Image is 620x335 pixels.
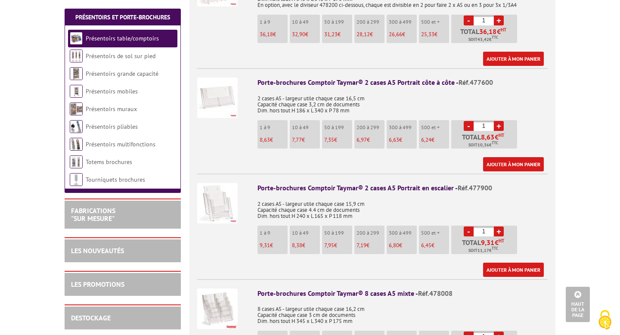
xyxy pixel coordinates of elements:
[260,31,273,38] span: 36,18
[70,102,83,115] img: Présentoirs muraux
[324,136,334,143] span: 7,35
[492,246,498,251] sup: TTC
[292,242,302,249] span: 8,38
[421,31,449,37] p: €
[421,230,449,236] p: 500 et +
[70,85,83,98] img: Présentoirs mobiles
[494,226,504,236] a: +
[324,19,352,25] p: 50 à 199
[292,242,320,248] p: €
[468,36,498,43] span: Soit €
[389,230,417,236] p: 300 à 499
[75,13,170,21] a: Présentoirs et Porte-brochures
[86,87,138,95] a: Présentoirs mobiles
[70,138,83,151] img: Présentoirs multifonctions
[389,31,402,38] span: 26,66
[389,31,417,37] p: €
[421,19,449,25] p: 500 et +
[497,28,501,35] span: €
[260,19,288,25] p: 1 à 9
[464,16,474,25] a: -
[464,121,474,131] a: -
[356,230,384,236] p: 200 à 299
[292,31,305,38] span: 32,90
[453,28,517,43] p: Total
[421,136,431,143] span: 6,24
[292,124,320,130] p: 10 à 49
[477,247,489,254] span: 11,17
[71,313,111,322] a: DESTOCKAGE
[494,121,504,131] a: +
[483,263,544,277] a: Ajouter à mon panier
[257,195,548,219] p: 2 cases A5 - largeur utile chaque case 15,9 cm Capacité chaque case 4.4 cm de documents Dim. hors...
[292,137,320,143] p: €
[464,226,474,236] a: -
[356,31,384,37] p: €
[260,31,288,37] p: €
[70,155,83,168] img: Totems brochures
[70,120,83,133] img: Présentoirs pliables
[257,90,548,114] p: 2 cases A5 - largeur utile chaque case 16,5 cm Capacité chaque case 3,2 cm de documents Dim. hors...
[499,132,504,138] sup: HT
[324,230,352,236] p: 50 à 199
[324,31,338,38] span: 31,23
[459,78,493,87] span: Réf.477600
[260,242,288,248] p: €
[501,27,506,33] sup: HT
[566,287,590,322] a: Haut de la page
[260,136,270,143] span: 8,63
[468,247,498,254] span: Soit €
[260,124,288,130] p: 1 à 9
[86,34,159,42] a: Présentoirs table/comptoirs
[356,19,384,25] p: 200 à 299
[197,183,238,223] img: Porte-brochures Comptoir Taymar® 2 cases A5 Portrait en escalier
[477,36,489,43] span: 43,42
[257,183,548,193] div: Porte-brochures Comptoir Taymar® 2 cases A5 Portrait en escalier -
[590,306,620,335] button: Cookies (fenêtre modale)
[260,137,288,143] p: €
[70,67,83,80] img: Présentoirs grande capacité
[197,288,238,329] img: Porte-brochures Comptoir Taymar® 8 cases A5 mixte
[197,78,238,118] img: Porte-brochures Comptoir Taymar® 2 cases A5 Portrait côte à côte
[260,230,288,236] p: 1 à 9
[324,124,352,130] p: 50 à 199
[86,123,138,130] a: Présentoirs pliables
[458,183,492,192] span: Réf.477900
[481,133,495,140] span: 8,63
[86,52,155,60] a: Présentoirs de sol sur pied
[421,31,434,38] span: 25,33
[292,230,320,236] p: 10 à 49
[356,124,384,130] p: 200 à 299
[453,133,517,149] p: Total
[421,137,449,143] p: €
[389,137,417,143] p: €
[356,242,384,248] p: €
[594,309,616,331] img: Cookies (fenêtre modale)
[421,124,449,130] p: 500 et +
[324,137,352,143] p: €
[292,31,320,37] p: €
[324,242,352,248] p: €
[468,142,498,149] span: Soit €
[86,70,158,78] a: Présentoirs grande capacité
[70,32,83,45] img: Présentoirs table/comptoirs
[71,246,124,255] a: LES NOUVEAUTÉS
[356,31,370,38] span: 28,12
[257,78,548,87] div: Porte-brochures Comptoir Taymar® 2 cases A5 Portrait côte à côte -
[453,239,517,254] p: Total
[494,16,504,25] a: +
[70,173,83,186] img: Tourniquets brochures
[71,280,124,288] a: LES PROMOTIONS
[86,105,137,113] a: Présentoirs muraux
[389,136,399,143] span: 6,63
[499,238,504,244] sup: HT
[356,137,384,143] p: €
[257,288,548,298] div: Porte-brochures Comptoir Taymar® 8 cases A5 mixte -
[483,52,544,66] a: Ajouter à mon panier
[257,300,548,324] p: 8 cases A5 - largeur utile chaque case 16,2 cm Capacité chaque case 3 cm de documents Dim. hors t...
[495,239,499,246] span: €
[421,242,449,248] p: €
[495,133,499,140] span: €
[356,242,366,249] span: 7,19
[477,142,489,149] span: 10,36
